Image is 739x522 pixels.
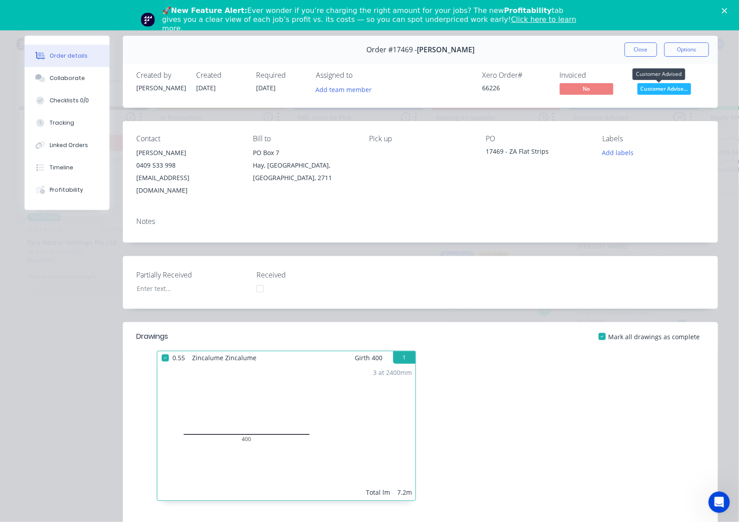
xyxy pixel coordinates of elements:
[256,71,305,80] div: Required
[25,112,109,134] button: Tracking
[25,134,109,156] button: Linked Orders
[136,159,239,172] div: 0409 533 998
[136,83,185,93] div: [PERSON_NAME]
[253,135,355,143] div: Bill to
[709,492,730,513] iframe: Intercom live chat
[625,42,657,57] button: Close
[602,135,705,143] div: Labels
[253,147,355,184] div: PO Box 7Hay, [GEOGRAPHIC_DATA], [GEOGRAPHIC_DATA], 2711
[560,83,613,94] span: No
[366,488,390,497] div: Total lm
[311,83,377,95] button: Add team member
[369,135,472,143] div: Pick up
[253,159,355,184] div: Hay, [GEOGRAPHIC_DATA], [GEOGRAPHIC_DATA], 2711
[50,74,85,82] div: Collaborate
[136,269,248,280] label: Partially Received
[597,147,638,159] button: Add labels
[196,84,216,92] span: [DATE]
[162,15,576,33] a: Click here to learn more.
[25,89,109,112] button: Checklists 0/0
[196,71,245,80] div: Created
[417,46,474,54] span: [PERSON_NAME]
[50,186,83,194] div: Profitability
[316,83,377,95] button: Add team member
[482,71,549,80] div: Xero Order #
[169,351,189,364] span: 0.55
[366,46,417,54] span: Order #17469 -
[136,147,239,159] div: [PERSON_NAME]
[162,6,584,33] div: 🚀 Ever wonder if you’re charging the right amount for your jobs? The new tab gives you a clear vi...
[136,71,185,80] div: Created by
[486,135,588,143] div: PO
[136,135,239,143] div: Contact
[25,67,109,89] button: Collaborate
[316,71,405,80] div: Assigned to
[609,332,700,341] span: Mark all drawings as complete
[256,84,276,92] span: [DATE]
[189,351,260,364] span: Zincalume Zincalume
[253,147,355,159] div: PO Box 7
[722,8,731,13] div: Close
[171,6,248,15] b: New Feature Alert:
[50,119,74,127] div: Tracking
[50,141,88,149] div: Linked Orders
[355,351,382,364] span: Girth 400
[560,71,627,80] div: Invoiced
[136,217,705,226] div: Notes
[638,83,691,94] span: Customer Advise...
[638,83,691,97] button: Customer Advise...
[664,42,709,57] button: Options
[373,368,412,377] div: 3 at 2400mm
[486,147,588,159] div: 17469 - ZA Flat Strips
[136,172,239,197] div: [EMAIL_ADDRESS][DOMAIN_NAME]
[50,52,88,60] div: Order details
[397,488,412,497] div: 7.2m
[136,331,168,342] div: Drawings
[25,45,109,67] button: Order details
[141,13,155,27] img: Profile image for Team
[393,351,416,364] button: 1
[633,68,685,80] div: Customer Advised
[50,97,89,105] div: Checklists 0/0
[25,179,109,201] button: Profitability
[25,156,109,179] button: Timeline
[136,147,239,197] div: [PERSON_NAME]0409 533 998[EMAIL_ADDRESS][DOMAIN_NAME]
[256,269,368,280] label: Received
[482,83,549,93] div: 66226
[50,164,73,172] div: Timeline
[504,6,552,15] b: Profitability
[157,364,416,501] div: 04003 at 2400mmTotal lm7.2m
